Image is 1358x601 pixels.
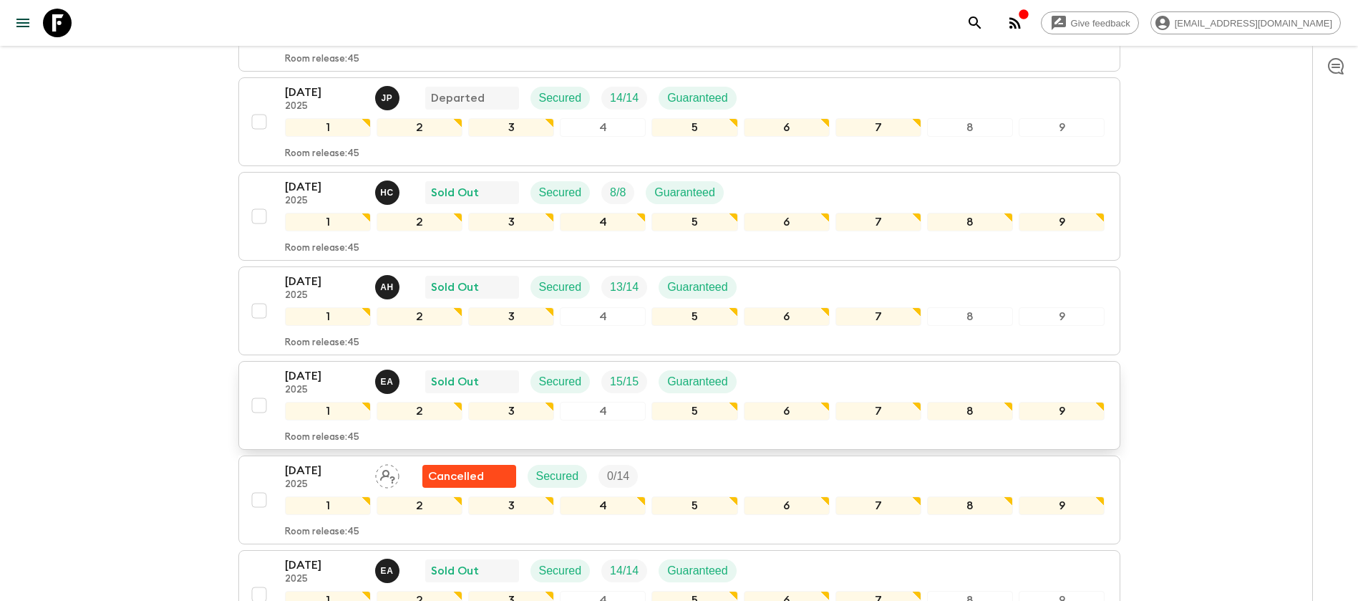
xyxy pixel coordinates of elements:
div: 9 [1019,496,1105,515]
div: 7 [835,118,921,137]
p: 2025 [285,479,364,491]
p: 2025 [285,101,364,112]
div: Trip Fill [601,559,647,582]
div: 3 [468,402,554,420]
div: 7 [835,213,921,231]
p: Secured [536,468,579,485]
div: Trip Fill [598,465,638,488]
p: A H [380,282,394,293]
p: Secured [539,90,582,107]
p: Sold Out [431,184,479,201]
div: Secured [528,465,588,488]
div: 9 [1019,402,1105,420]
p: 2025 [285,385,364,396]
span: Assign pack leader [375,468,399,480]
div: 4 [560,213,646,231]
button: EA [375,559,402,583]
p: Guaranteed [667,562,728,580]
button: HC [375,181,402,205]
p: 14 / 14 [610,90,639,107]
p: [DATE] [285,557,364,574]
p: Sold Out [431,279,479,296]
div: Secured [530,181,591,204]
p: 2025 [285,574,364,585]
div: 3 [468,307,554,326]
div: 6 [744,307,830,326]
p: Guaranteed [667,90,728,107]
div: Trip Fill [601,181,634,204]
div: 5 [651,118,737,137]
p: 13 / 14 [610,279,639,296]
p: 15 / 15 [610,373,639,390]
div: Secured [530,559,591,582]
div: Secured [530,370,591,393]
p: 14 / 14 [610,562,639,580]
p: Room release: 45 [285,54,359,65]
div: 4 [560,496,646,515]
p: 2025 [285,290,364,302]
div: Secured [530,276,591,299]
div: 3 [468,213,554,231]
div: 5 [651,213,737,231]
p: Sold Out [431,373,479,390]
p: Secured [539,373,582,390]
div: 8 [927,402,1013,420]
div: 4 [560,118,646,137]
p: Departed [431,90,485,107]
p: Cancelled [428,468,484,485]
p: Room release: 45 [285,148,359,160]
button: [DATE]2025Ernesto AndradeSold OutSecuredTrip FillGuaranteed123456789Room release:45 [238,361,1120,450]
p: Secured [539,562,582,580]
div: 6 [744,496,830,515]
p: 2025 [285,196,364,207]
p: E A [381,376,394,388]
div: 3 [468,496,554,515]
p: [DATE] [285,367,364,385]
div: 3 [468,118,554,137]
div: 1 [285,307,371,326]
p: [DATE] [285,273,364,290]
button: EA [375,370,402,394]
p: Guaranteed [667,279,728,296]
div: 1 [285,402,371,420]
div: 4 [560,307,646,326]
div: Flash Pack cancellation [422,465,516,488]
button: search adventures [961,9,989,37]
p: [DATE] [285,178,364,196]
div: 5 [651,496,737,515]
div: 8 [927,496,1013,515]
span: Hector Carillo [375,185,402,196]
div: 4 [560,402,646,420]
div: 7 [835,496,921,515]
p: [DATE] [285,84,364,101]
p: H C [380,187,394,198]
span: [EMAIL_ADDRESS][DOMAIN_NAME] [1167,18,1340,29]
p: Secured [539,184,582,201]
p: 0 / 14 [607,468,629,485]
div: Trip Fill [601,276,647,299]
div: 5 [651,402,737,420]
p: E A [381,565,394,577]
div: 6 [744,213,830,231]
div: 8 [927,213,1013,231]
button: [DATE]2025Joseph PimentelDepartedSecuredTrip FillGuaranteed123456789Room release:45 [238,77,1120,166]
div: [EMAIL_ADDRESS][DOMAIN_NAME] [1150,11,1341,34]
p: Room release: 45 [285,243,359,254]
span: Ernesto Andrade [375,374,402,385]
div: 9 [1019,118,1105,137]
div: 8 [927,307,1013,326]
div: 6 [744,402,830,420]
div: 5 [651,307,737,326]
div: 9 [1019,213,1105,231]
p: Room release: 45 [285,527,359,538]
div: 7 [835,402,921,420]
p: 8 / 8 [610,184,626,201]
div: 2 [377,213,462,231]
span: Give feedback [1063,18,1138,29]
span: Alejandro Huambo [375,279,402,291]
span: Ernesto Andrade [375,563,402,574]
p: Secured [539,279,582,296]
p: [DATE] [285,462,364,479]
p: Room release: 45 [285,432,359,443]
button: [DATE]2025Alejandro HuamboSold OutSecuredTrip FillGuaranteed123456789Room release:45 [238,266,1120,355]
